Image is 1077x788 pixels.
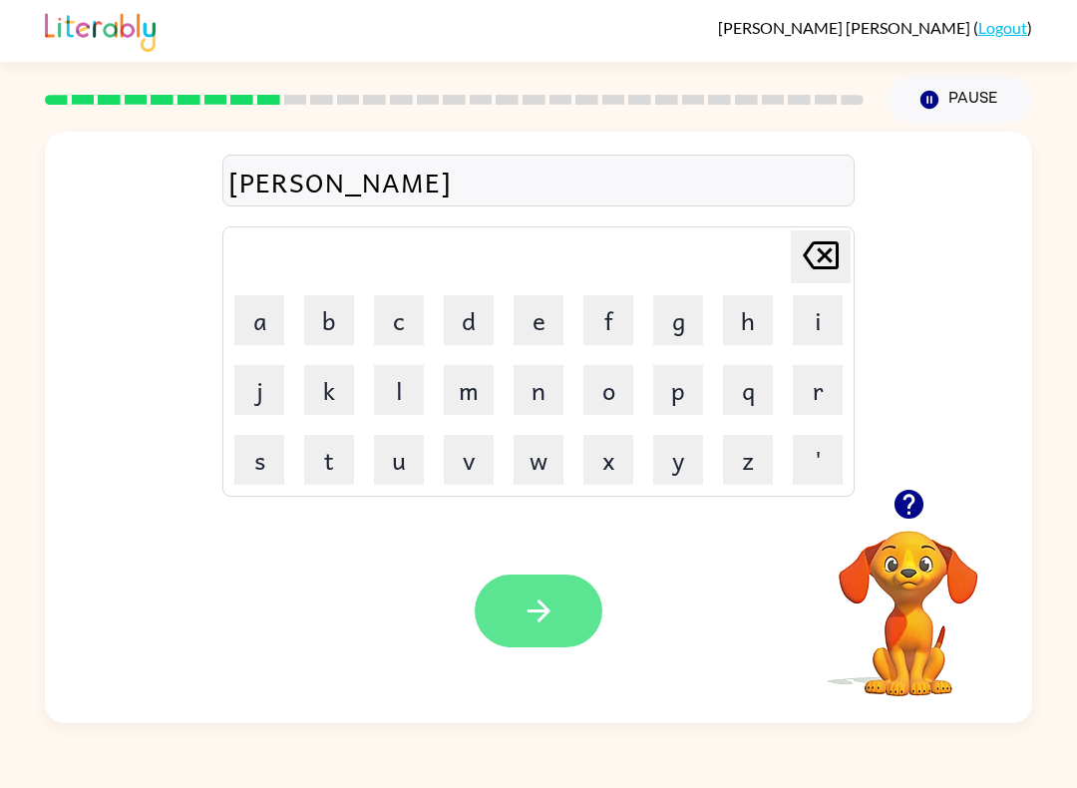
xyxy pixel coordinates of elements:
button: b [304,295,354,345]
button: f [583,295,633,345]
button: w [514,435,563,485]
button: a [234,295,284,345]
span: [PERSON_NAME] [PERSON_NAME] [718,18,973,37]
button: p [653,365,703,415]
button: g [653,295,703,345]
button: l [374,365,424,415]
img: Literably [45,8,156,52]
button: x [583,435,633,485]
button: c [374,295,424,345]
button: ' [793,435,843,485]
button: e [514,295,563,345]
button: t [304,435,354,485]
button: k [304,365,354,415]
button: d [444,295,494,345]
button: m [444,365,494,415]
button: z [723,435,773,485]
button: s [234,435,284,485]
button: r [793,365,843,415]
button: u [374,435,424,485]
button: v [444,435,494,485]
div: [PERSON_NAME] [228,161,849,202]
div: ( ) [718,18,1032,37]
video: Your browser must support playing .mp4 files to use Literably. Please try using another browser. [809,500,1008,699]
button: q [723,365,773,415]
button: n [514,365,563,415]
button: o [583,365,633,415]
button: i [793,295,843,345]
button: Pause [888,77,1032,123]
button: h [723,295,773,345]
button: j [234,365,284,415]
a: Logout [978,18,1027,37]
button: y [653,435,703,485]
